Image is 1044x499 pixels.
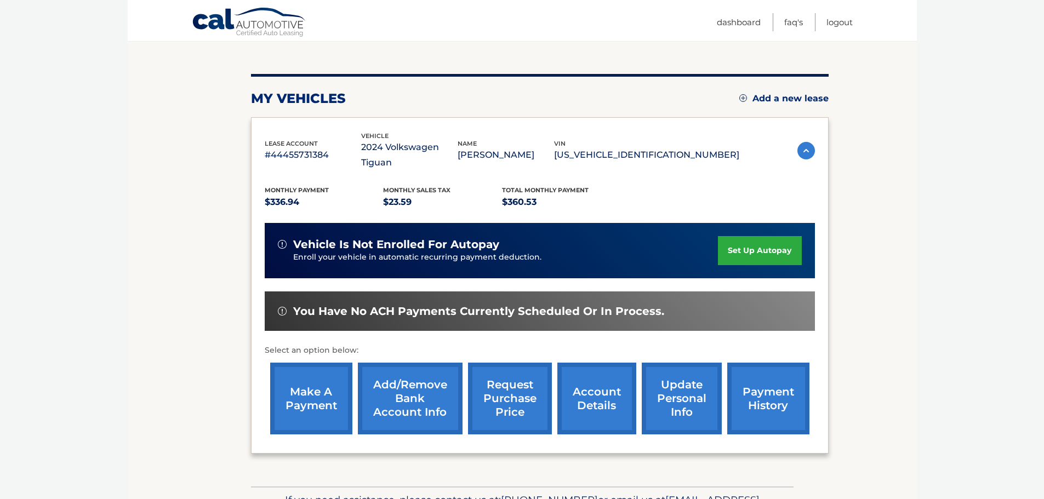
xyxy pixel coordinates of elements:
[739,93,829,104] a: Add a new lease
[468,363,552,434] a: request purchase price
[383,194,502,210] p: $23.59
[278,307,287,316] img: alert-white.svg
[554,140,566,147] span: vin
[278,240,287,249] img: alert-white.svg
[265,140,318,147] span: lease account
[797,142,815,159] img: accordion-active.svg
[265,147,361,163] p: #44455731384
[361,132,389,140] span: vehicle
[826,13,853,31] a: Logout
[265,344,815,357] p: Select an option below:
[265,194,384,210] p: $336.94
[642,363,722,434] a: update personal info
[718,236,801,265] a: set up autopay
[293,251,718,263] p: Enroll your vehicle in automatic recurring payment deduction.
[293,238,499,251] span: vehicle is not enrolled for autopay
[293,305,664,318] span: You have no ACH payments currently scheduled or in process.
[383,186,450,194] span: Monthly sales Tax
[502,186,589,194] span: Total Monthly Payment
[251,90,346,107] h2: my vehicles
[557,363,636,434] a: account details
[717,13,761,31] a: Dashboard
[192,7,307,39] a: Cal Automotive
[458,140,477,147] span: name
[458,147,554,163] p: [PERSON_NAME]
[554,147,739,163] p: [US_VEHICLE_IDENTIFICATION_NUMBER]
[727,363,809,434] a: payment history
[265,186,329,194] span: Monthly Payment
[784,13,803,31] a: FAQ's
[502,194,621,210] p: $360.53
[739,94,747,102] img: add.svg
[361,140,458,170] p: 2024 Volkswagen Tiguan
[358,363,463,434] a: Add/Remove bank account info
[270,363,352,434] a: make a payment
